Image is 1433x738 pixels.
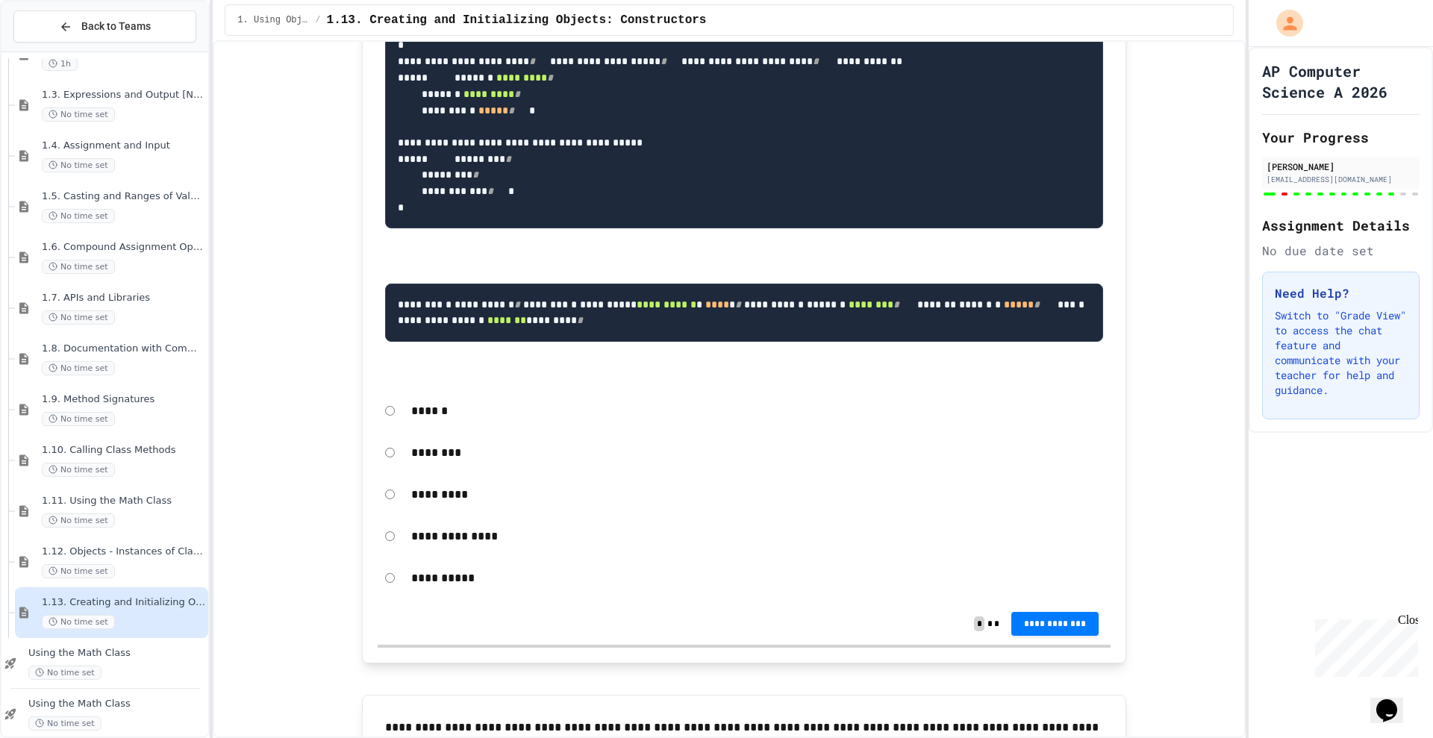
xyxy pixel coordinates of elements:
span: No time set [42,513,115,528]
div: Chat with us now!Close [6,6,103,95]
span: No time set [42,209,115,223]
span: No time set [28,716,102,731]
span: 1h [42,57,78,71]
span: 1.7. APIs and Libraries [42,292,205,304]
span: 1.12. Objects - Instances of Classes [42,545,205,558]
span: 1.8. Documentation with Comments and Preconditions [42,343,205,355]
span: 1.3. Expressions and Output [New] [42,89,205,101]
span: No time set [42,412,115,426]
span: No time set [42,158,115,172]
span: / [315,14,320,26]
span: 1.13. Creating and Initializing Objects: Constructors [42,596,205,609]
span: 1.5. Casting and Ranges of Values [42,190,205,203]
h2: Your Progress [1262,127,1420,148]
span: No time set [42,564,115,578]
div: [EMAIL_ADDRESS][DOMAIN_NAME] [1267,174,1415,185]
span: Using the Math Class [28,698,205,710]
iframe: chat widget [1309,613,1418,677]
p: Switch to "Grade View" to access the chat feature and communicate with your teacher for help and ... [1275,308,1407,398]
h3: Need Help? [1275,284,1407,302]
iframe: chat widget [1370,678,1418,723]
span: 1.9. Method Signatures [42,393,205,406]
span: No time set [42,260,115,274]
h2: Assignment Details [1262,215,1420,236]
span: No time set [42,463,115,477]
span: 1.6. Compound Assignment Operators [42,241,205,254]
span: No time set [42,615,115,629]
h1: AP Computer Science A 2026 [1262,60,1420,102]
div: No due date set [1262,242,1420,260]
span: Using the Math Class [28,647,205,660]
div: [PERSON_NAME] [1267,160,1415,173]
span: No time set [42,361,115,375]
span: No time set [42,310,115,325]
span: No time set [42,107,115,122]
span: 1. Using Objects and Methods [237,14,309,26]
button: Back to Teams [13,10,196,43]
span: 1.13. Creating and Initializing Objects: Constructors [327,11,707,29]
span: No time set [28,666,102,680]
span: 1.11. Using the Math Class [42,495,205,507]
span: 1.4. Assignment and Input [42,140,205,152]
div: My Account [1261,6,1307,40]
span: 1.10. Calling Class Methods [42,444,205,457]
span: Back to Teams [81,19,151,34]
